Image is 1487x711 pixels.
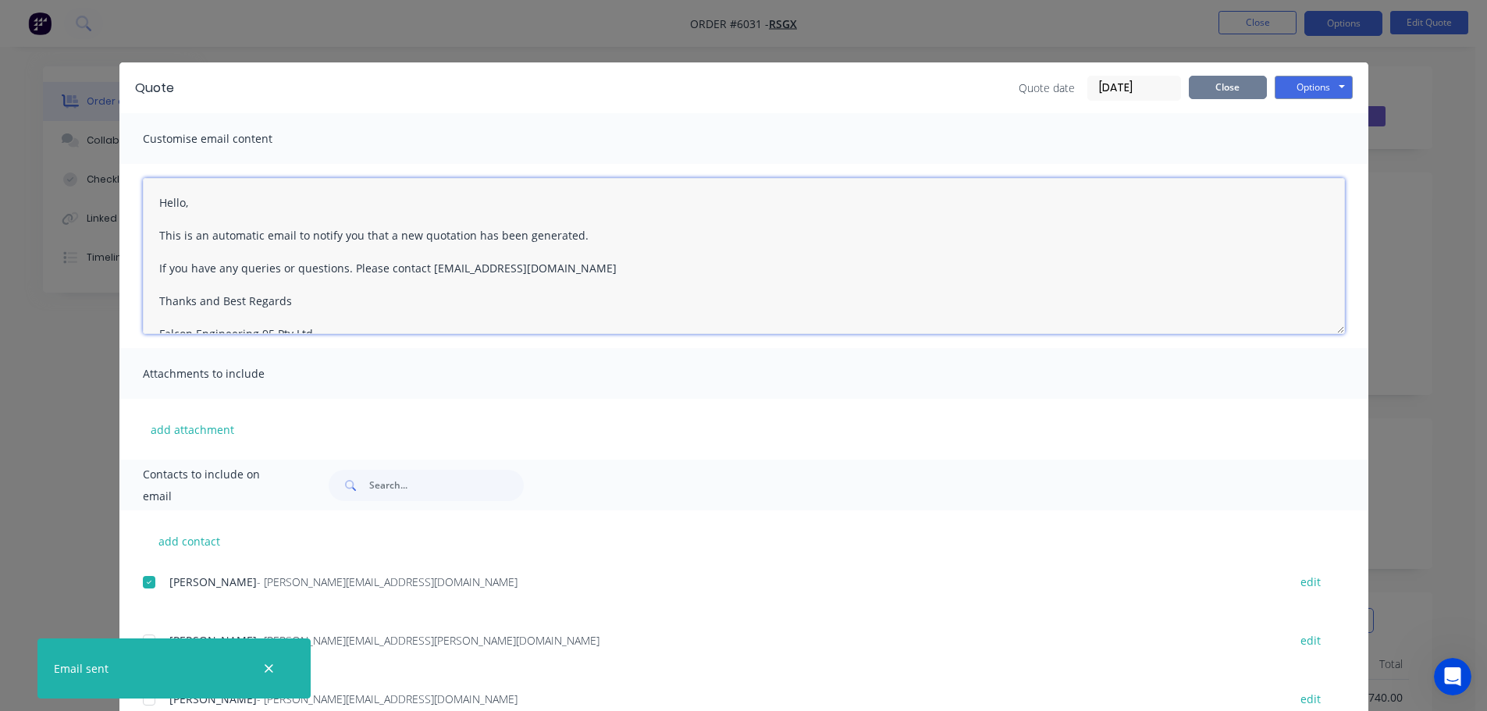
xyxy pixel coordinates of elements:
[143,464,290,507] span: Contacts to include on email
[1275,76,1353,99] button: Options
[369,470,524,501] input: Search...
[143,529,237,553] button: add contact
[257,574,518,589] span: - [PERSON_NAME][EMAIL_ADDRESS][DOMAIN_NAME]
[169,574,257,589] span: [PERSON_NAME]
[1019,80,1075,96] span: Quote date
[257,633,599,648] span: - [PERSON_NAME][EMAIL_ADDRESS][PERSON_NAME][DOMAIN_NAME]
[143,128,315,150] span: Customise email content
[169,633,257,648] span: [PERSON_NAME]
[1434,658,1471,695] iframe: Intercom live chat
[143,418,242,441] button: add attachment
[143,178,1345,334] textarea: Hello, This is an automatic email to notify you that a new quotation has been generated. If you h...
[1189,76,1267,99] button: Close
[1291,688,1330,709] button: edit
[1291,630,1330,651] button: edit
[1291,571,1330,592] button: edit
[143,363,315,385] span: Attachments to include
[135,79,174,98] div: Quote
[257,691,518,706] span: - [PERSON_NAME][EMAIL_ADDRESS][DOMAIN_NAME]
[54,660,109,677] div: Email sent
